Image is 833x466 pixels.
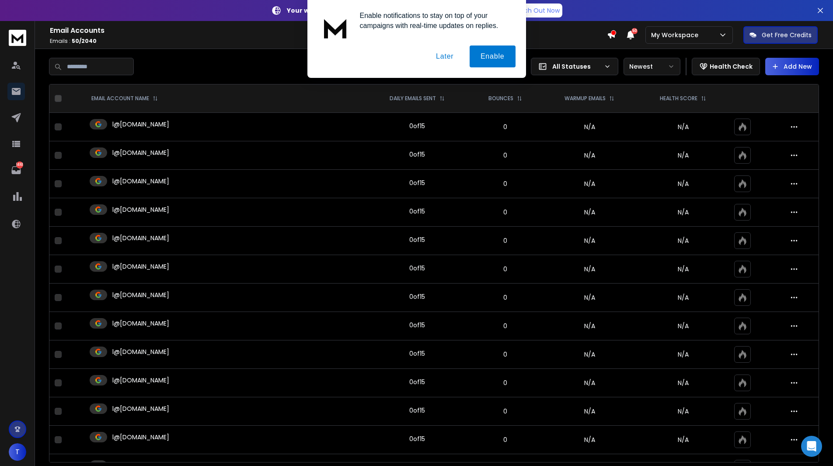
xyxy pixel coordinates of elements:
[643,435,723,444] p: N/A
[409,122,425,130] div: 0 of 15
[474,435,536,444] p: 0
[409,378,425,386] div: 0 of 15
[541,397,638,426] td: N/A
[643,378,723,387] p: N/A
[801,436,822,457] div: Open Intercom Messenger
[390,95,436,102] p: DAILY EMAILS SENT
[409,264,425,273] div: 0 of 15
[474,151,536,160] p: 0
[112,319,169,328] p: l@[DOMAIN_NAME]
[112,347,169,356] p: l@[DOMAIN_NAME]
[9,443,26,461] button: T
[643,236,723,245] p: N/A
[541,141,638,170] td: N/A
[91,95,158,102] div: EMAIL ACCOUNT NAME
[565,95,606,102] p: WARMUP EMAILS
[474,265,536,273] p: 0
[643,265,723,273] p: N/A
[643,151,723,160] p: N/A
[643,208,723,217] p: N/A
[112,234,169,242] p: l@[DOMAIN_NAME]
[643,322,723,330] p: N/A
[318,11,353,46] img: notification icon
[474,179,536,188] p: 0
[425,46,464,67] button: Later
[16,161,23,168] p: 1461
[488,95,513,102] p: BOUNCES
[541,284,638,312] td: N/A
[474,123,536,131] p: 0
[474,293,536,302] p: 0
[7,161,25,179] a: 1461
[470,46,516,67] button: Enable
[474,208,536,217] p: 0
[409,179,425,187] div: 0 of 15
[409,321,425,329] div: 0 of 15
[409,406,425,415] div: 0 of 15
[112,376,169,385] p: l@[DOMAIN_NAME]
[643,350,723,359] p: N/A
[112,205,169,214] p: l@[DOMAIN_NAME]
[409,349,425,358] div: 0 of 15
[409,207,425,216] div: 0 of 15
[541,255,638,284] td: N/A
[541,426,638,454] td: N/A
[660,95,697,102] p: HEALTH SCORE
[474,350,536,359] p: 0
[474,378,536,387] p: 0
[112,291,169,299] p: l@[DOMAIN_NAME]
[112,177,169,186] p: l@[DOMAIN_NAME]
[643,407,723,416] p: N/A
[112,433,169,441] p: l@[DOMAIN_NAME]
[112,404,169,413] p: l@[DOMAIN_NAME]
[541,340,638,369] td: N/A
[353,11,516,31] div: Enable notifications to stay on top of your campaigns with real-time updates on replies.
[643,293,723,302] p: N/A
[541,170,638,198] td: N/A
[409,292,425,301] div: 0 of 15
[474,322,536,330] p: 0
[643,123,723,131] p: N/A
[541,198,638,227] td: N/A
[112,120,169,129] p: l@[DOMAIN_NAME]
[474,236,536,245] p: 0
[541,369,638,397] td: N/A
[643,179,723,188] p: N/A
[474,407,536,416] p: 0
[541,227,638,255] td: N/A
[409,434,425,443] div: 0 of 15
[409,150,425,159] div: 0 of 15
[541,113,638,141] td: N/A
[541,312,638,340] td: N/A
[112,148,169,157] p: l@[DOMAIN_NAME]
[409,235,425,244] div: 0 of 15
[112,262,169,271] p: l@[DOMAIN_NAME]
